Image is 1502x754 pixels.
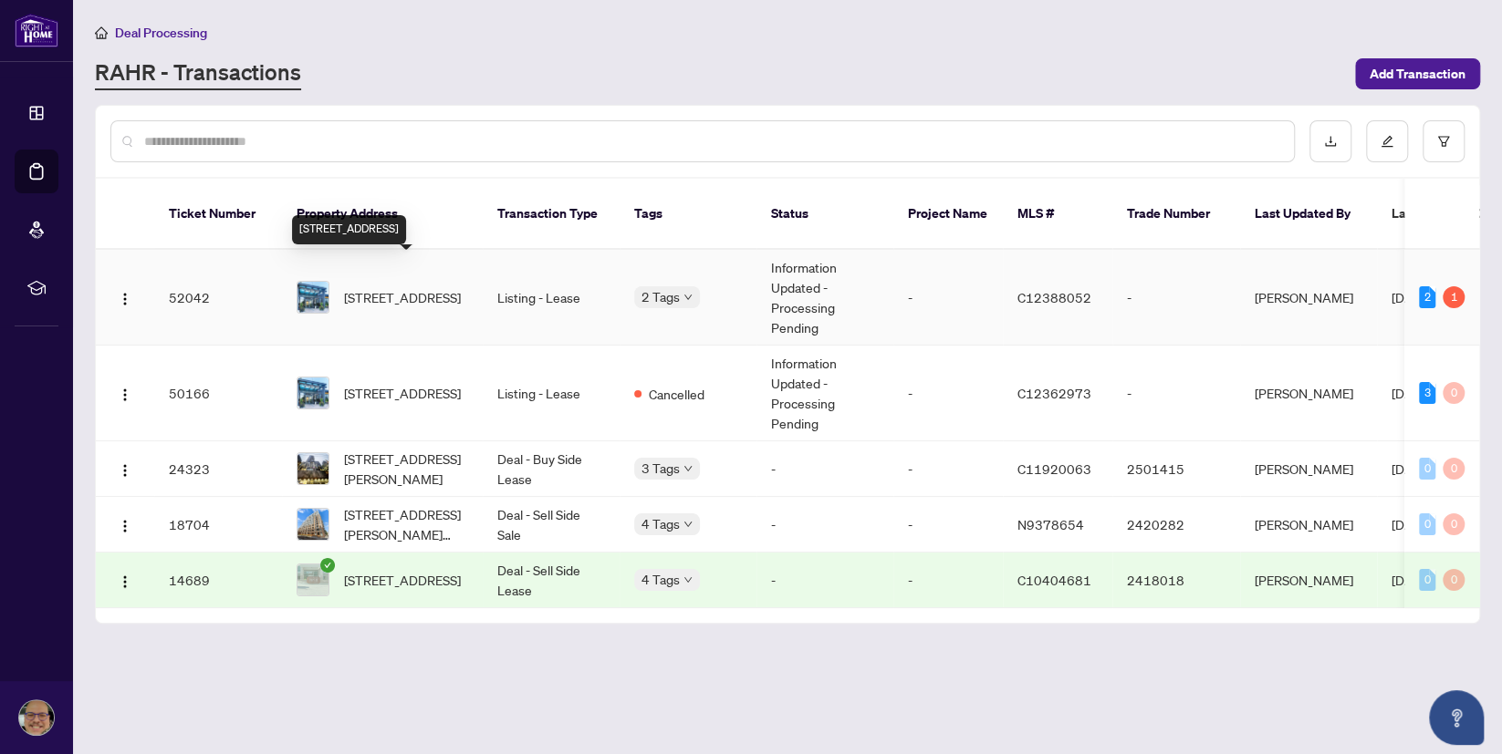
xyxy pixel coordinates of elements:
[154,497,282,553] td: 18704
[297,282,329,313] img: thumbnail-img
[1392,516,1432,532] span: [DATE]
[344,449,468,489] span: [STREET_ADDRESS][PERSON_NAME]
[1017,572,1091,588] span: C10404681
[154,250,282,346] td: 52042
[1419,569,1435,591] div: 0
[1392,385,1432,401] span: [DATE]
[1112,179,1240,250] th: Trade Number
[649,384,704,404] span: Cancelled
[19,700,54,735] img: Profile Icon
[893,179,1003,250] th: Project Name
[1443,569,1465,591] div: 0
[1017,460,1091,477] span: C11920063
[483,250,620,346] td: Listing - Lease
[683,464,693,473] span: down
[893,441,1003,497] td: -
[483,497,620,553] td: Deal - Sell Side Sale
[483,441,620,497] td: Deal - Buy Side Lease
[1112,497,1240,553] td: 2420282
[1392,460,1432,477] span: [DATE]
[115,25,207,41] span: Deal Processing
[344,383,461,403] span: [STREET_ADDRESS]
[110,283,140,312] button: Logo
[1443,513,1465,535] div: 0
[1392,572,1432,588] span: [DATE]
[483,346,620,441] td: Listing - Lease
[1370,59,1465,88] span: Add Transaction
[756,250,893,346] td: Information Updated - Processing Pending
[118,292,132,306] img: Logo
[1112,441,1240,497] td: 2501415
[641,286,680,307] span: 2 Tags
[1017,385,1091,401] span: C12362973
[893,346,1003,441] td: -
[344,570,461,590] span: [STREET_ADDRESS]
[15,14,58,47] img: logo
[756,441,893,497] td: -
[1443,382,1465,404] div: 0
[1429,690,1484,745] button: Open asap
[1443,286,1465,308] div: 1
[154,441,282,497] td: 24323
[1423,120,1465,162] button: filter
[344,504,468,544] span: [STREET_ADDRESS][PERSON_NAME][PERSON_NAME][PERSON_NAME]
[1419,286,1435,308] div: 2
[297,377,329,408] img: thumbnail-img
[118,574,132,589] img: Logo
[1419,382,1435,404] div: 3
[1112,250,1240,346] td: -
[1240,497,1377,553] td: [PERSON_NAME]
[1240,179,1377,250] th: Last Updated By
[483,179,620,250] th: Transaction Type
[110,454,140,483] button: Logo
[893,250,1003,346] td: -
[1003,179,1112,250] th: MLS #
[95,57,301,90] a: RAHR - Transactions
[297,453,329,484] img: thumbnail-img
[1381,135,1393,148] span: edit
[756,497,893,553] td: -
[683,293,693,302] span: down
[1240,553,1377,608] td: [PERSON_NAME]
[154,553,282,608] td: 14689
[1112,346,1240,441] td: -
[641,569,680,590] span: 4 Tags
[641,513,680,534] span: 4 Tags
[320,558,335,573] span: check-circle
[110,565,140,594] button: Logo
[1324,135,1337,148] span: download
[756,179,893,250] th: Status
[1309,120,1351,162] button: download
[154,179,282,250] th: Ticket Number
[1366,120,1408,162] button: edit
[1240,346,1377,441] td: [PERSON_NAME]
[1112,553,1240,608] td: 2418018
[893,497,1003,553] td: -
[110,510,140,539] button: Logo
[1240,441,1377,497] td: [PERSON_NAME]
[683,575,693,584] span: down
[1355,58,1480,89] button: Add Transaction
[1240,250,1377,346] td: [PERSON_NAME]
[1443,458,1465,480] div: 0
[282,179,483,250] th: Property Address
[1419,458,1435,480] div: 0
[1017,516,1084,532] span: N9378654
[1419,513,1435,535] div: 0
[297,564,329,595] img: thumbnail-img
[893,553,1003,608] td: -
[118,463,132,478] img: Logo
[118,519,132,533] img: Logo
[95,26,108,39] span: home
[118,387,132,402] img: Logo
[1017,289,1091,305] span: C12388052
[1392,289,1432,305] span: [DATE]
[154,346,282,441] td: 50166
[483,553,620,608] td: Deal - Sell Side Lease
[620,179,756,250] th: Tags
[110,378,140,408] button: Logo
[297,509,329,540] img: thumbnail-img
[756,553,893,608] td: -
[756,346,893,441] td: Information Updated - Processing Pending
[344,287,461,307] span: [STREET_ADDRESS]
